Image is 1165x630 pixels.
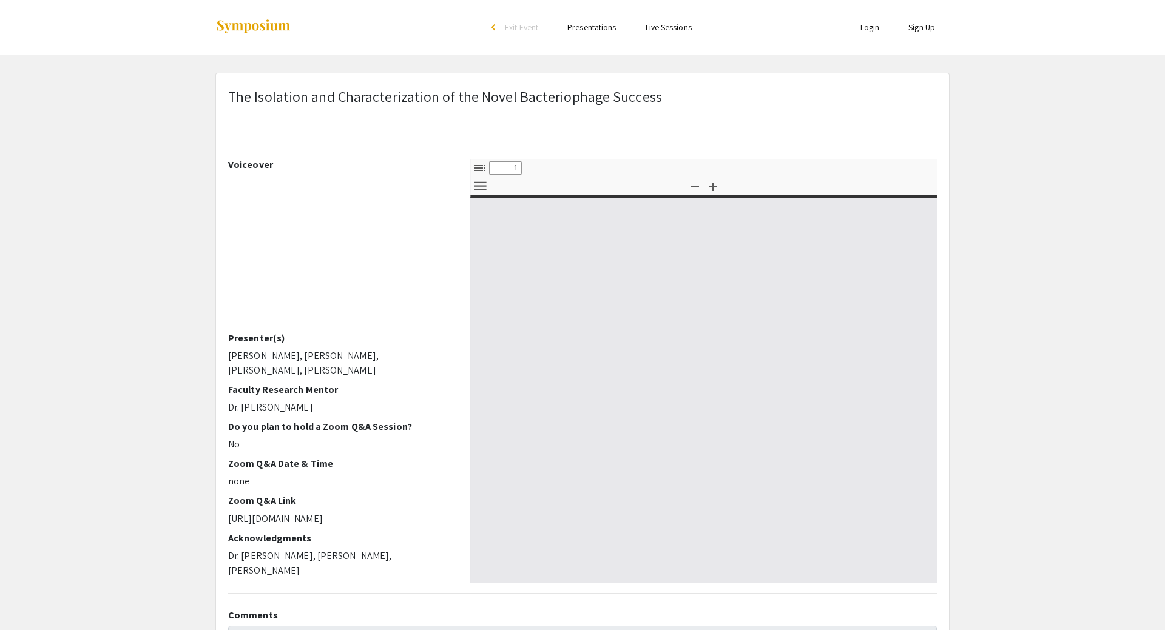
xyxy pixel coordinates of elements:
h2: Presenter(s) [228,332,452,344]
h2: Faculty Research Mentor [228,384,452,395]
input: Page [489,161,522,175]
a: Live Sessions [646,22,692,33]
button: Tools [470,177,490,195]
a: Presentations [567,22,616,33]
h2: Do you plan to hold a Zoom Q&A Session? [228,421,452,432]
a: Sign Up [908,22,935,33]
span: The Isolation and Characterization of the Novel Bacteriophage Success [228,87,662,106]
h2: Acknowledgments [228,532,452,544]
img: Symposium by ForagerOne [215,19,291,35]
div: arrow_back_ios [491,24,499,31]
button: Toggle Sidebar [470,159,490,176]
p: [URL][DOMAIN_NAME] [228,512,452,526]
span: Exit Event [505,22,538,33]
h2: Voiceover [228,159,452,170]
p: No [228,437,452,452]
h2: Comments [228,609,937,621]
p: none [228,474,452,489]
a: Login [860,22,880,33]
h2: Zoom Q&A Date & Time [228,458,452,469]
h2: Zoom Q&A Link [228,495,452,506]
p: Dr. [PERSON_NAME], [PERSON_NAME], [PERSON_NAME] [228,549,452,578]
button: Zoom In [703,177,723,195]
p: Dr. [PERSON_NAME] [228,400,452,415]
button: Zoom Out [684,177,705,195]
p: [PERSON_NAME], [PERSON_NAME], [PERSON_NAME], [PERSON_NAME] [228,349,452,378]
